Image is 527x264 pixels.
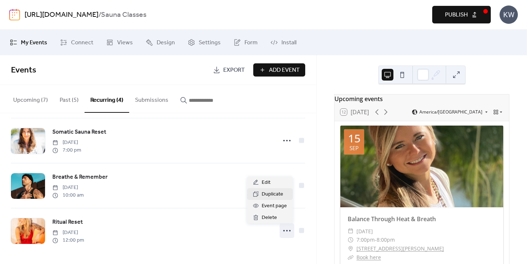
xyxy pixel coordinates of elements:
[269,66,300,75] span: Add Event
[348,227,354,236] div: ​
[52,146,81,154] span: 7:00 pm
[85,85,129,113] button: Recurring (4)
[4,33,53,52] a: My Events
[262,213,277,222] span: Delete
[11,62,36,78] span: Events
[375,235,377,244] span: -
[7,85,54,112] button: Upcoming (7)
[356,235,375,244] span: 7:00pm
[98,8,101,22] b: /
[348,244,354,253] div: ​
[208,63,250,77] a: Export
[356,227,373,236] span: [DATE]
[55,33,99,52] a: Connect
[71,38,93,47] span: Connect
[52,229,84,237] span: [DATE]
[25,8,98,22] a: [URL][DOMAIN_NAME]
[265,33,302,52] a: Install
[445,11,468,19] span: Publish
[52,173,108,182] span: Breathe & Remember
[21,38,47,47] span: My Events
[262,178,270,187] span: Edit
[334,94,509,103] div: Upcoming events
[182,33,226,52] a: Settings
[262,202,287,211] span: Event page
[101,8,146,22] b: Sauna Classes
[377,235,395,244] span: 8:00pm
[348,253,354,262] div: ​
[223,66,245,75] span: Export
[348,133,360,144] div: 15
[350,145,359,151] div: Sep
[52,139,81,146] span: [DATE]
[348,235,354,244] div: ​
[52,237,84,244] span: 12:00 pm
[500,5,518,24] div: KW
[199,38,221,47] span: Settings
[432,6,491,23] button: Publish
[9,9,20,21] img: logo
[117,38,133,47] span: Views
[52,192,84,199] span: 10:00 am
[101,33,138,52] a: Views
[52,172,108,182] a: Breathe & Remember
[129,85,174,112] button: Submissions
[356,254,381,261] a: Book here
[281,38,296,47] span: Install
[52,127,106,137] a: Somatic Sauna Reset
[52,184,84,192] span: [DATE]
[356,244,444,253] a: [STREET_ADDRESS][PERSON_NAME]
[52,217,83,227] a: Ritual Reset
[228,33,263,52] a: Form
[140,33,180,52] a: Design
[262,190,283,199] span: Duplicate
[419,110,482,114] span: America/[GEOGRAPHIC_DATA]
[348,215,436,223] a: Balance Through Heat & Breath
[253,63,305,77] button: Add Event
[52,128,106,137] span: Somatic Sauna Reset
[157,38,175,47] span: Design
[54,85,85,112] button: Past (5)
[244,38,258,47] span: Form
[52,218,83,227] span: Ritual Reset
